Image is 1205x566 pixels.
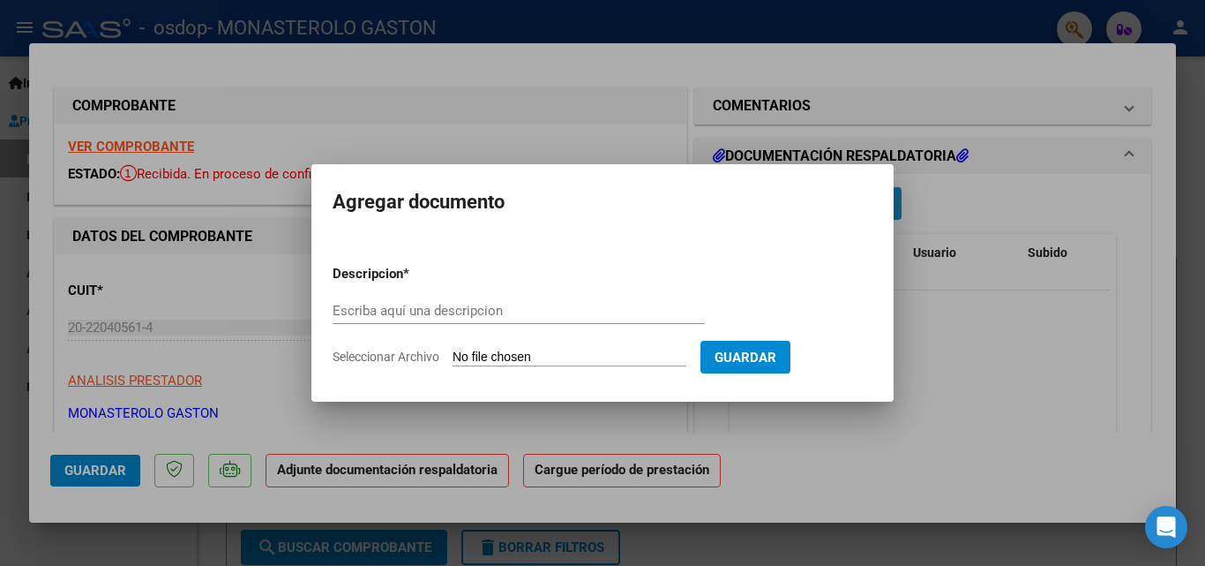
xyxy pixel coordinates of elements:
span: Guardar [715,350,776,366]
h2: Agregar documento [333,185,872,219]
p: Descripcion [333,264,495,284]
span: Seleccionar Archivo [333,350,439,364]
div: Open Intercom Messenger [1145,506,1187,548]
button: Guardar [700,341,790,374]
